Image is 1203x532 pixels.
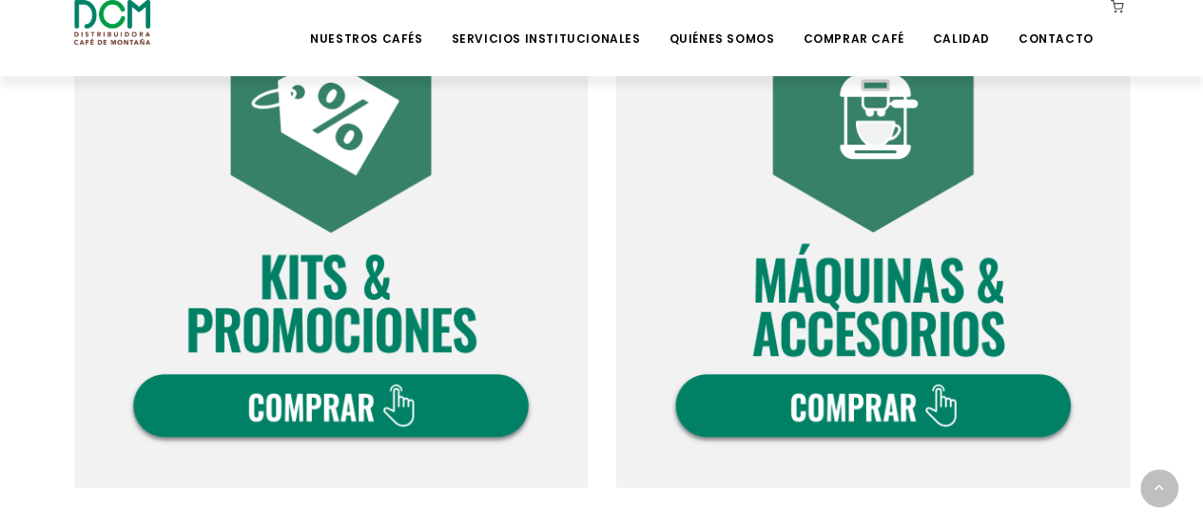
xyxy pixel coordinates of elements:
a: Contacto [1007,2,1105,47]
a: Calidad [921,2,1000,47]
a: Comprar Café [791,2,915,47]
a: Quiénes Somos [657,2,786,47]
a: Nuestros Cafés [299,2,434,47]
a: Servicios Institucionales [439,2,651,47]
